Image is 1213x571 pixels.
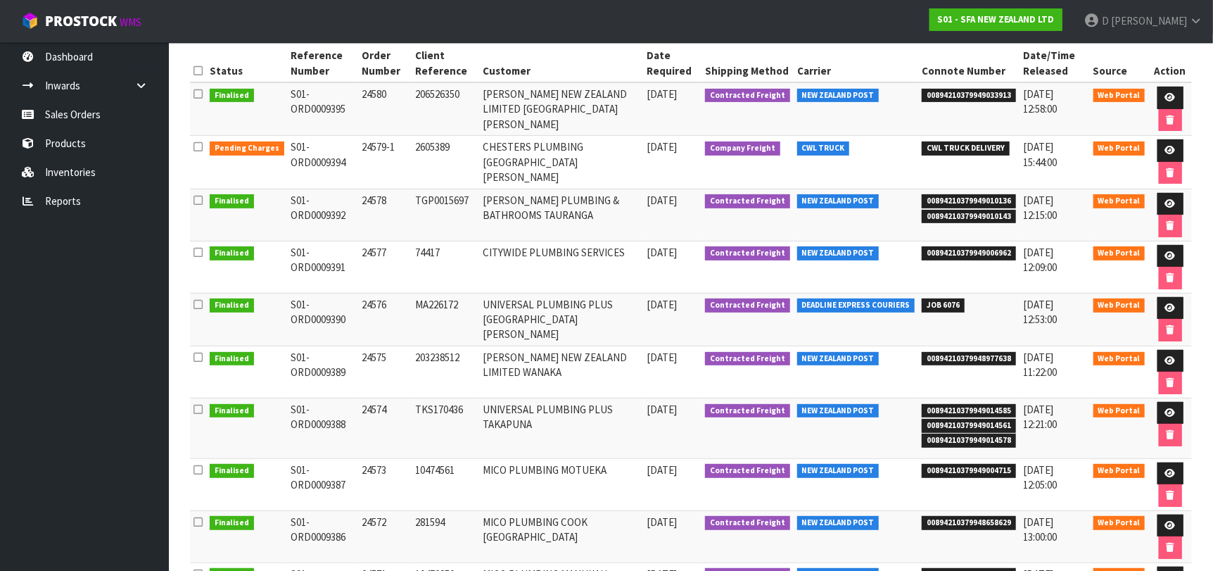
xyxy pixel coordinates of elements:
span: [DATE] [647,403,678,416]
span: Web Portal [1093,246,1145,261]
span: Contracted Freight [705,516,790,530]
span: Contracted Freight [705,352,790,366]
td: 24575 [358,346,411,398]
td: MICO PLUMBING MOTUEKA [479,458,644,510]
td: UNIVERSAL PLUMBING PLUS [GEOGRAPHIC_DATA][PERSON_NAME] [479,293,644,346]
td: 24577 [358,241,411,293]
span: Finalised [210,89,254,103]
span: 00894210379949010143 [922,210,1016,224]
td: CHESTERS PLUMBING [GEOGRAPHIC_DATA][PERSON_NAME] [479,136,644,189]
td: CITYWIDE PLUMBING SERVICES [479,241,644,293]
span: [DATE] [647,246,678,259]
td: 24576 [358,293,411,346]
th: Shipping Method [701,44,794,82]
td: S01-ORD0009392 [288,189,359,241]
span: 00894210379948658629 [922,516,1016,530]
span: CWL TRUCK [797,142,850,156]
th: Action [1148,44,1192,82]
span: Finalised [210,516,254,530]
span: Finalised [210,194,254,208]
span: 00894210379949014578 [922,434,1016,448]
span: [DATE] [647,298,678,311]
span: NEW ZEALAND POST [797,89,879,103]
strong: S01 - SFA NEW ZEALAND LTD [937,13,1055,25]
td: S01-ORD0009388 [288,398,359,458]
span: Finalised [210,352,254,366]
span: Contracted Freight [705,464,790,478]
span: Web Portal [1093,464,1145,478]
td: TGP0015697 [412,189,479,241]
span: [PERSON_NAME] [1111,14,1187,27]
span: DEADLINE EXPRESS COURIERS [797,299,915,313]
span: Contracted Freight [705,246,790,261]
th: Date/Time Released [1020,44,1090,82]
span: ProStock [45,12,117,30]
span: Web Portal [1093,142,1145,156]
td: 24572 [358,510,411,563]
span: [DATE] [647,140,678,153]
td: 281594 [412,510,479,563]
span: Contracted Freight [705,299,790,313]
span: [DATE] 15:44:00 [1023,140,1057,168]
td: 24578 [358,189,411,241]
span: Web Portal [1093,299,1145,313]
span: Contracted Freight [705,194,790,208]
span: Web Portal [1093,194,1145,208]
span: NEW ZEALAND POST [797,352,879,366]
span: Finalised [210,464,254,478]
span: NEW ZEALAND POST [797,464,879,478]
span: Pending Charges [210,142,284,156]
span: 00894210379949033913 [922,89,1016,103]
span: [DATE] 12:58:00 [1023,87,1057,115]
td: 206526350 [412,82,479,136]
span: Finalised [210,246,254,261]
span: Web Portal [1093,89,1145,103]
td: MICO PLUMBING COOK [GEOGRAPHIC_DATA] [479,510,644,563]
span: [DATE] [647,463,678,477]
span: [DATE] 12:05:00 [1023,463,1057,491]
span: [DATE] 12:53:00 [1023,298,1057,326]
td: UNIVERSAL PLUMBING PLUS TAKAPUNA [479,398,644,458]
span: Web Portal [1093,352,1145,366]
span: 00894210379949014561 [922,419,1016,433]
td: 24579-1 [358,136,411,189]
td: TKS170436 [412,398,479,458]
td: [PERSON_NAME] NEW ZEALAND LIMITED [GEOGRAPHIC_DATA][PERSON_NAME] [479,82,644,136]
span: Company Freight [705,142,780,156]
th: Status [206,44,288,82]
span: D [1102,14,1109,27]
span: [DATE] 12:15:00 [1023,194,1057,222]
td: S01-ORD0009394 [288,136,359,189]
span: NEW ZEALAND POST [797,246,879,261]
td: S01-ORD0009389 [288,346,359,398]
td: 24573 [358,458,411,510]
td: S01-ORD0009387 [288,458,359,510]
small: WMS [120,15,141,29]
td: 74417 [412,241,479,293]
span: NEW ZEALAND POST [797,404,879,418]
span: Contracted Freight [705,89,790,103]
span: NEW ZEALAND POST [797,194,879,208]
span: [DATE] [647,515,678,529]
span: [DATE] 12:21:00 [1023,403,1057,431]
td: MA226172 [412,293,479,346]
span: 00894210379949014585 [922,404,1016,418]
th: Reference Number [288,44,359,82]
span: [DATE] [647,194,678,207]
span: Finalised [210,404,254,418]
td: S01-ORD0009395 [288,82,359,136]
span: [DATE] 12:09:00 [1023,246,1057,274]
span: 00894210379949010136 [922,194,1016,208]
td: 2605389 [412,136,479,189]
td: [PERSON_NAME] PLUMBING & BATHROOMS TAURANGA [479,189,644,241]
td: 10474561 [412,458,479,510]
th: Order Number [358,44,411,82]
img: cube-alt.png [21,12,39,30]
span: Contracted Freight [705,404,790,418]
th: Client Reference [412,44,479,82]
span: JOB 6076 [922,299,965,313]
span: 00894210379949004715 [922,464,1016,478]
td: S01-ORD0009386 [288,510,359,563]
td: 24574 [358,398,411,458]
span: 00894210379949006962 [922,246,1016,261]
